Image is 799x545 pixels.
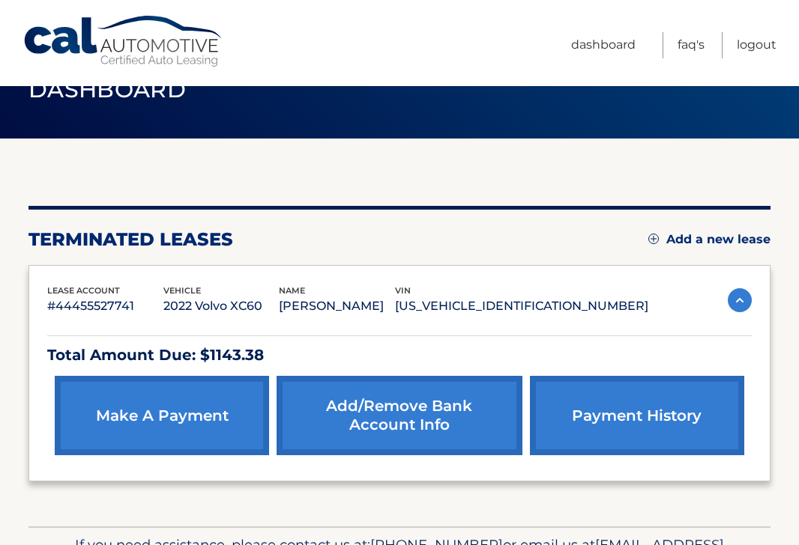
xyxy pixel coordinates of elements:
[22,15,225,68] a: Cal Automotive
[163,296,280,317] p: 2022 Volvo XC60
[279,296,395,317] p: [PERSON_NAME]
[678,32,705,58] a: FAQ's
[28,76,186,103] span: Dashboard
[530,376,744,455] a: payment history
[571,32,636,58] a: Dashboard
[277,376,522,455] a: Add/Remove bank account info
[163,285,201,296] span: vehicle
[728,288,752,312] img: accordion-active.svg
[395,296,648,317] p: [US_VEHICLE_IDENTIFICATION_NUMBER]
[55,376,269,455] a: make a payment
[47,342,752,368] p: Total Amount Due: $1143.38
[737,32,777,58] a: Logout
[648,234,659,244] img: add.svg
[395,285,411,296] span: vin
[28,228,233,251] h2: terminated leases
[47,296,163,317] p: #44455527741
[648,232,771,247] a: Add a new lease
[47,285,120,296] span: lease account
[279,285,305,296] span: name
